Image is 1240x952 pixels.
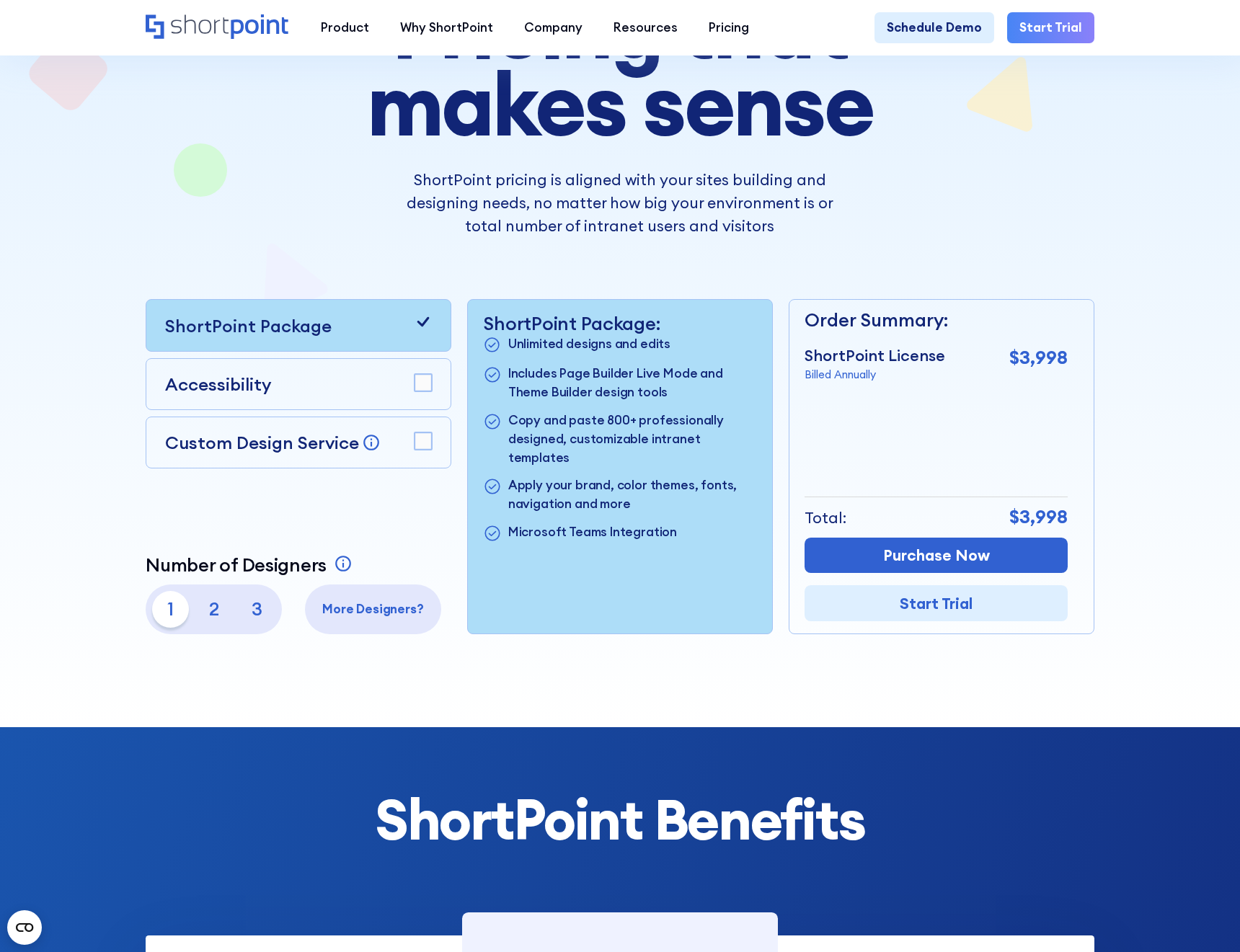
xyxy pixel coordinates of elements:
div: v 4.0.24 [40,23,71,35]
p: Unlimited designs and edits [508,335,670,356]
p: 1 [152,591,190,628]
p: ShortPoint pricing is aligned with your sites building and designing needs, no matter how big you... [387,168,852,238]
p: 2 [195,591,233,628]
a: Start Trial [1007,12,1094,43]
p: Total: [805,506,846,529]
p: $3,998 [1009,344,1068,372]
img: tab_keywords_by_traffic_grey.svg [143,91,155,102]
p: Accessibility [165,371,271,397]
p: Apply your brand, color themes, fonts, navigation and more [508,476,757,514]
img: logo_orange.svg [23,23,35,35]
div: Pricing [709,19,749,37]
div: Keywords by Traffic [159,92,243,102]
a: Company [509,12,598,43]
div: Product [321,19,369,37]
p: Microsoft Teams Integration [508,523,677,544]
p: 3 [239,591,276,628]
p: More Designers? [311,600,435,619]
iframe: Chat Widget [980,785,1240,952]
a: Product [306,12,385,43]
p: ShortPoint Package [165,313,332,339]
div: Company [524,19,583,37]
a: Start Trial [805,585,1068,620]
p: Billed Annually [805,367,945,383]
div: Why ShortPoint [400,19,493,37]
p: Copy and paste 800+ professionally designed, customizable intranet templates [508,412,757,467]
img: website_grey.svg [23,37,35,49]
button: Open CMP widget [7,910,42,945]
a: Why ShortPoint [385,12,509,43]
a: Schedule Demo [874,12,994,43]
a: Home [146,14,290,42]
p: Order Summary: [805,306,1068,334]
p: $3,998 [1009,503,1068,531]
h2: ShortPoint Benefits [146,789,1094,850]
p: ShortPoint License [805,344,945,367]
img: tab_domain_overview_orange.svg [39,91,50,102]
p: ShortPoint Package: [483,313,756,335]
a: Number of Designers [146,554,355,577]
a: Pricing [694,12,765,43]
div: Domain Overview [55,92,129,102]
p: Custom Design Service [165,432,359,453]
p: Includes Page Builder Live Mode and Theme Builder design tools [508,365,757,402]
p: Number of Designers [146,554,327,577]
div: Resources [614,19,678,37]
div: Domain: [DOMAIN_NAME] [37,37,159,49]
a: Purchase Now [805,538,1068,573]
a: Resources [598,12,694,43]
